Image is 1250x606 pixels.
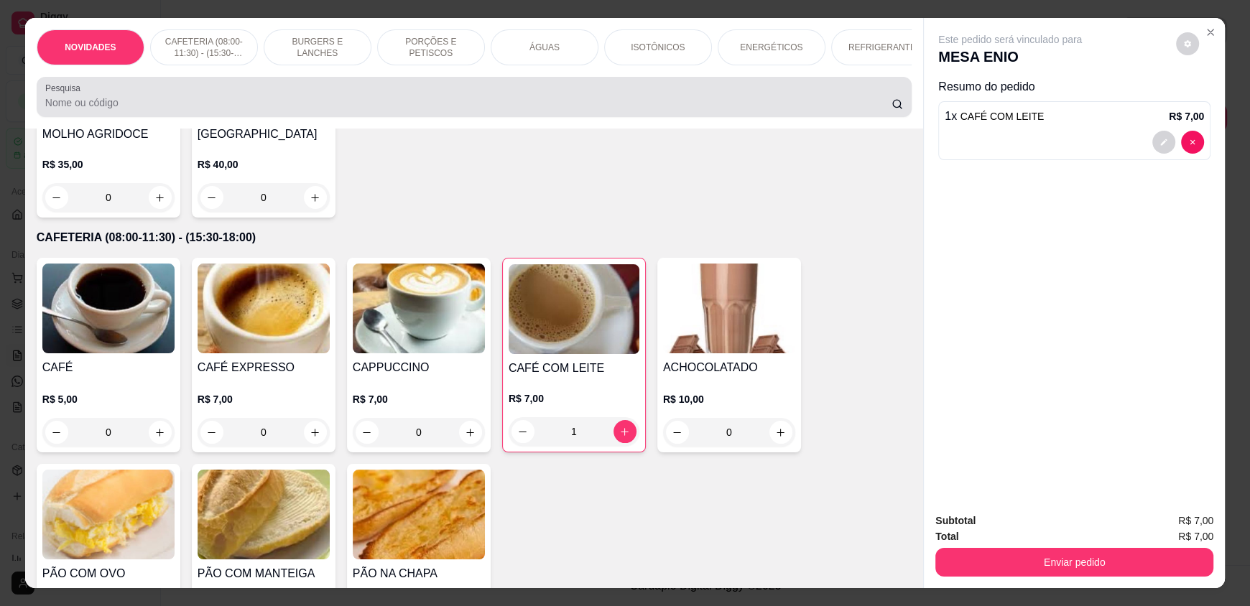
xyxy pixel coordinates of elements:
[42,264,175,353] img: product-image
[45,186,68,209] button: decrease-product-quantity
[848,42,922,53] p: REFRIGERANTES
[935,515,976,526] strong: Subtotal
[389,36,473,59] p: PORÇÕES E PETISCOS
[529,42,560,53] p: ÁGUAS
[200,421,223,444] button: decrease-product-quantity
[65,42,116,53] p: NOVIDADES
[353,359,485,376] h4: CAPPUCCINO
[935,548,1213,577] button: Enviar pedido
[938,32,1082,47] p: Este pedido será vinculado para
[663,264,795,353] img: product-image
[198,470,330,559] img: product-image
[614,420,636,443] button: increase-product-quantity
[198,264,330,353] img: product-image
[42,359,175,376] h4: CAFÉ
[162,36,246,59] p: CAFETERIA (08:00-11:30) - (15:30-18:00)
[663,392,795,406] p: R$ 10,00
[42,565,175,582] h4: PÃO COM OVO
[198,392,330,406] p: R$ 7,00
[769,421,792,444] button: increase-product-quantity
[1152,131,1175,154] button: decrease-product-quantity
[1178,513,1213,528] span: R$ 7,00
[1181,131,1204,154] button: decrease-product-quantity
[45,82,85,94] label: Pesquisa
[938,78,1210,95] p: Resumo do pedido
[42,392,175,406] p: R$ 5,00
[198,359,330,376] h4: CAFÉ EXPRESSO
[935,531,958,542] strong: Total
[149,186,172,209] button: increase-product-quantity
[353,470,485,559] img: product-image
[356,421,379,444] button: decrease-product-quantity
[1169,109,1204,123] p: R$ 7,00
[511,420,534,443] button: decrease-product-quantity
[663,359,795,376] h4: ACHOCOLATADO
[740,42,802,53] p: ENERGÉTICOS
[509,360,639,377] h4: CAFÉ COM LEITE
[509,264,639,354] img: product-image
[353,264,485,353] img: product-image
[276,36,359,59] p: BURGERS E LANCHES
[149,421,172,444] button: increase-product-quantity
[666,421,689,444] button: decrease-product-quantity
[200,186,223,209] button: decrease-product-quantity
[1178,528,1213,544] span: R$ 7,00
[938,47,1082,67] p: MESA ENIO
[45,421,68,444] button: decrease-product-quantity
[304,421,327,444] button: increase-product-quantity
[509,391,639,406] p: R$ 7,00
[198,157,330,172] p: R$ 40,00
[1199,21,1222,44] button: Close
[960,111,1045,122] span: CAFÉ COM LEITE
[631,42,685,53] p: ISOTÔNICOS
[1176,32,1199,55] button: decrease-product-quantity
[945,108,1044,125] p: 1 x
[304,186,327,209] button: increase-product-quantity
[37,229,912,246] p: CAFETERIA (08:00-11:30) - (15:30-18:00)
[42,157,175,172] p: R$ 35,00
[353,565,485,582] h4: PÃO NA CHAPA
[459,421,482,444] button: increase-product-quantity
[353,392,485,406] p: R$ 7,00
[198,565,330,582] h4: PÃO COM MANTEIGA
[45,95,892,110] input: Pesquisa
[42,470,175,559] img: product-image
